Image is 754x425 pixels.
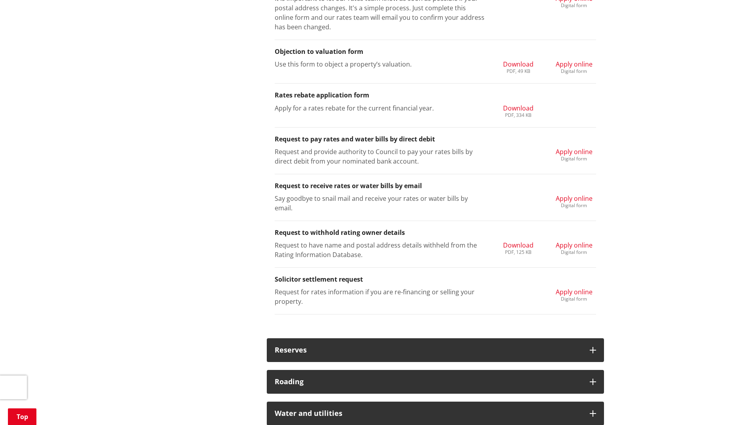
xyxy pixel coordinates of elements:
[556,156,593,161] div: Digital form
[556,203,593,208] div: Digital form
[275,410,582,417] h3: Water and utilities
[556,241,593,250] span: Apply online
[556,250,593,255] div: Digital form
[503,104,534,112] span: Download
[503,59,534,74] a: Download PDF, 49 KB
[503,60,534,69] span: Download
[556,297,593,301] div: Digital form
[275,229,596,236] h3: Request to withhold rating owner details
[275,182,596,190] h3: Request to receive rates or water bills by email
[503,250,534,255] div: PDF, 125 KB
[275,103,485,113] p: Apply for a rates rebate for the current financial year.
[503,113,534,118] div: PDF, 334 KB
[556,69,593,74] div: Digital form
[556,147,593,156] span: Apply online
[503,103,534,118] a: Download PDF, 334 KB
[556,60,593,69] span: Apply online
[556,194,593,208] a: Apply online Digital form
[275,135,596,143] h3: Request to pay rates and water bills by direct debit
[275,240,485,259] p: Request to have name and postal address details withheld from the Rating Information Database.
[556,288,593,296] span: Apply online
[503,69,534,74] div: PDF, 49 KB
[556,194,593,203] span: Apply online
[556,287,593,301] a: Apply online Digital form
[275,194,485,213] p: Say goodbye to snail mail and receive your rates or water bills by email.
[503,241,534,250] span: Download
[718,392,746,420] iframe: Messenger Launcher
[8,408,36,425] a: Top
[275,287,485,306] p: Request for rates information if you are re-financing or selling your property.
[556,240,593,255] a: Apply online Digital form
[503,240,534,255] a: Download PDF, 125 KB
[275,346,582,354] h3: Reserves
[275,276,596,283] h3: Solicitor settlement request
[275,91,596,99] h3: Rates rebate application form
[275,48,596,55] h3: Objection to valuation form
[275,59,485,69] p: Use this form to object a property’s valuation.
[556,3,593,8] div: Digital form
[275,147,485,166] p: Request and provide authority to Council to pay your rates bills by direct debit from your nomina...
[556,59,593,74] a: Apply online Digital form
[275,378,582,386] h3: Roading
[556,147,593,161] a: Apply online Digital form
